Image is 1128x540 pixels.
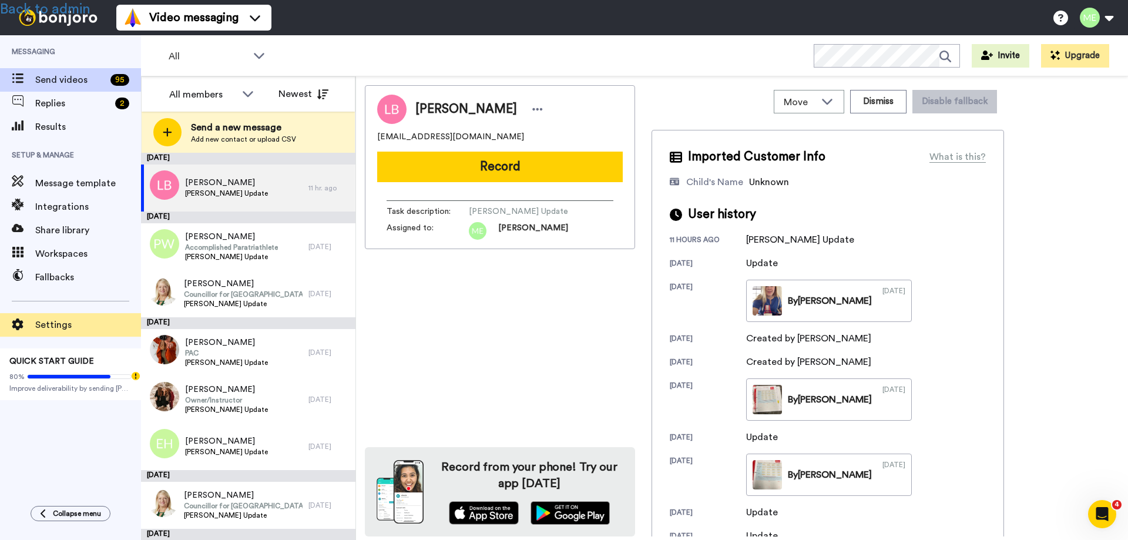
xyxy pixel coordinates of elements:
img: vm-color.svg [123,8,142,27]
span: Councillor for [GEOGRAPHIC_DATA][PERSON_NAME] [184,290,303,299]
span: Task description : [387,206,469,217]
img: eh.png [150,429,179,458]
span: Add new contact or upload CSV [191,135,296,144]
div: [DATE] [670,432,746,444]
span: Replies [35,96,110,110]
span: Video messaging [149,9,239,26]
div: [DATE] [141,317,355,329]
img: 1d7cecd8-ccef-4af5-8057-2314b501df79.png [149,276,178,306]
span: [PERSON_NAME] [184,278,303,290]
img: d259c1d6-f1c6-44b3-b8bd-3183ee540596.jpg [150,335,179,364]
span: [PERSON_NAME] [185,177,268,189]
span: Imported Customer Info [688,148,825,166]
div: [DATE] [882,385,905,414]
div: [DATE] [670,456,746,496]
div: Update [746,505,805,519]
div: By [PERSON_NAME] [788,468,872,482]
div: [DATE] [308,348,350,357]
button: Record [377,152,623,182]
div: By [PERSON_NAME] [788,393,872,407]
div: Update [746,256,805,270]
img: appstore [449,501,519,525]
div: [DATE] [670,381,746,421]
img: Image of Lauren Borgeson [377,95,407,124]
div: [DATE] [308,501,350,510]
img: pw.png [150,229,179,259]
span: Send videos [35,73,106,87]
span: Message template [35,176,141,190]
span: [PERSON_NAME] Update [185,252,278,261]
div: 11 hr. ago [308,183,350,193]
span: [PERSON_NAME] Update [185,358,268,367]
img: 67ddd0b2-b2be-4b96-afef-6470e90b1b33-thumb.jpg [753,385,782,414]
span: [PERSON_NAME] [184,489,303,501]
span: Workspaces [35,247,141,261]
span: Move [784,95,815,109]
img: 1d7cecd8-ccef-4af5-8057-2314b501df79.png [149,488,178,517]
span: [PERSON_NAME] Update [184,511,303,520]
img: me.png [469,222,486,240]
h4: Record from your phone! Try our app [DATE] [435,459,623,492]
div: [DATE] [308,289,350,298]
span: [PERSON_NAME] Update [185,189,268,198]
span: Assigned to: [387,222,469,240]
div: [DATE] [670,357,746,369]
span: 4 [1112,500,1122,509]
div: [DATE] [882,286,905,316]
span: Settings [35,318,141,332]
span: Integrations [35,200,141,214]
button: Newest [270,82,337,106]
div: What is this? [929,150,986,164]
div: [DATE] [670,259,746,270]
span: [PERSON_NAME] [185,435,268,447]
img: a6b3886d-2c32-41b9-af77-76a86120cff7-thumb.jpg [753,460,782,489]
div: [PERSON_NAME] Update [746,233,854,247]
span: Send a new message [191,120,296,135]
div: Created by [PERSON_NAME] [746,331,871,346]
span: QUICK START GUIDE [9,357,94,365]
button: Collapse menu [31,506,110,521]
a: By[PERSON_NAME][DATE] [746,454,912,496]
span: [PERSON_NAME] Update [185,405,268,414]
div: 2 [115,98,129,109]
div: [DATE] [141,212,355,223]
div: [DATE] [670,508,746,519]
span: [PERSON_NAME] [185,384,268,395]
div: [DATE] [308,395,350,404]
div: 11 hours ago [670,235,746,247]
span: User history [688,206,756,223]
img: a3e88299-c62c-4a4b-b258-2e22c3e5015f.jpg [150,382,179,411]
span: Results [35,120,141,134]
div: By [PERSON_NAME] [788,294,872,308]
span: [PERSON_NAME] [185,337,268,348]
span: 80% [9,372,25,381]
div: Child's Name [686,175,743,189]
span: Share library [35,223,141,237]
span: Unknown [749,177,789,187]
div: [DATE] [308,242,350,251]
span: [PERSON_NAME] [415,100,517,118]
button: Upgrade [1041,44,1109,68]
button: Dismiss [850,90,907,113]
span: Improve deliverability by sending [PERSON_NAME]’s from your own email [9,384,132,393]
img: download [377,460,424,524]
span: [EMAIL_ADDRESS][DOMAIN_NAME] [377,131,524,143]
button: Invite [972,44,1029,68]
div: Tooltip anchor [130,371,141,381]
button: Disable fallback [912,90,997,113]
div: All members [169,88,236,102]
iframe: Intercom live chat [1088,500,1116,528]
a: By[PERSON_NAME][DATE] [746,378,912,421]
a: By[PERSON_NAME][DATE] [746,280,912,322]
span: Collapse menu [53,509,101,518]
div: [DATE] [882,460,905,489]
span: [PERSON_NAME] Update [469,206,580,217]
span: [PERSON_NAME] Update [184,299,303,308]
span: Councillor for [GEOGRAPHIC_DATA][PERSON_NAME] [184,501,303,511]
img: c85cacf4-1ba4-4e38-aa74-4ea767bd51f2-thumb.jpg [753,286,782,316]
span: Owner/Instructor [185,395,268,405]
div: [DATE] [670,334,746,346]
span: All [169,49,247,63]
div: [DATE] [308,442,350,451]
